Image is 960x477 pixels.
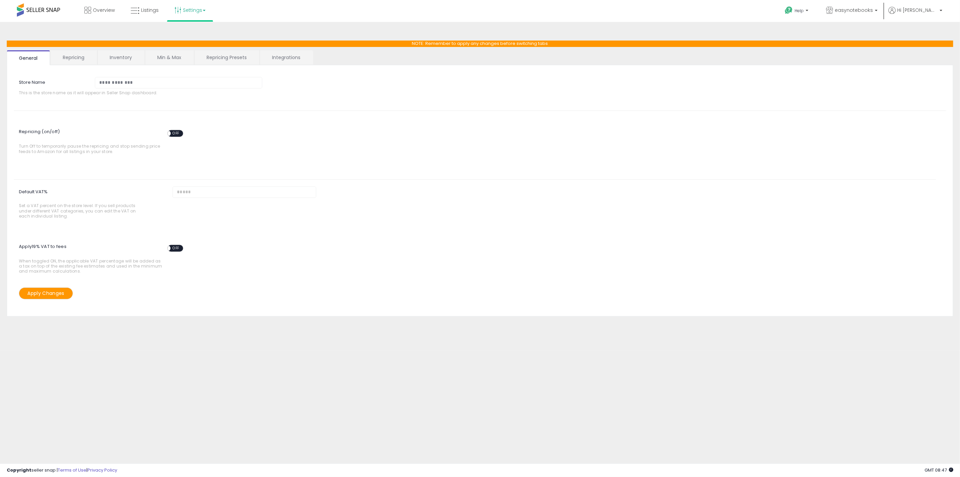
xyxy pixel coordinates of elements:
span: Apply 19 % VAT to fees [19,240,189,258]
label: Default VAT% [14,186,167,222]
i: Get Help [784,6,793,15]
span: OFF [170,131,181,136]
a: Repricing Presets [194,50,259,65]
span: This is the store name as it will appear in Seller Snap dashboard. [19,90,269,95]
a: Hi [PERSON_NAME] [888,7,942,22]
span: easynotebooks [835,7,873,14]
a: Help [779,1,815,22]
span: When toggled ON, the applicable VAT percentage will be added as a tax on top of the existing fee ... [19,242,164,274]
label: Store Name [14,77,90,86]
span: OFF [170,245,181,251]
button: Apply Changes [19,287,73,299]
span: Help [795,8,804,14]
span: Hi [PERSON_NAME] [897,7,938,14]
span: Set a VAT percent on the store level. If you sell products under different VAT categories, you ca... [19,203,141,219]
p: NOTE: Remember to apply any changes before switching tabs [7,41,953,47]
a: Integrations [260,50,313,65]
a: Inventory [98,50,144,65]
span: Turn Off to temporarily pause the repricing and stop sending price feeds to Amazon for all listin... [19,127,164,154]
a: Min & Max [145,50,193,65]
a: General [7,50,50,65]
span: Listings [141,7,159,14]
span: Overview [93,7,115,14]
span: Repricing (on/off) [19,125,189,144]
a: Repricing [51,50,97,65]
